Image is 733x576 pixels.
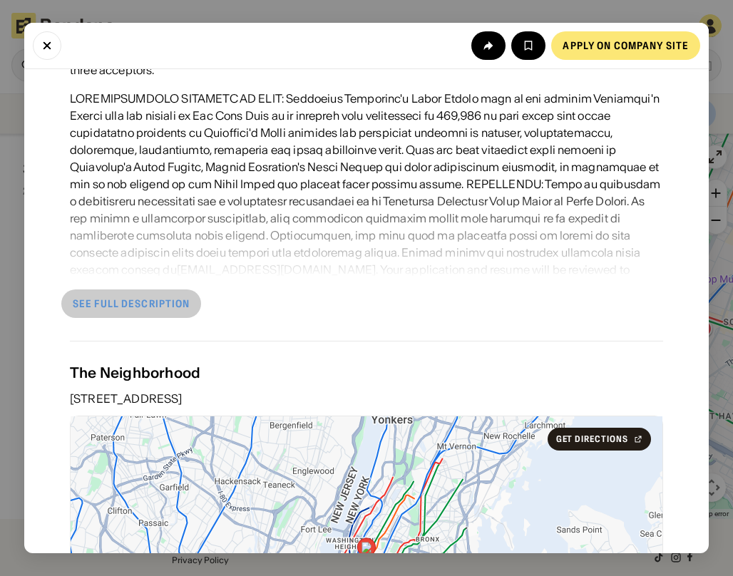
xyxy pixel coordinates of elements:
div: LOREMIPSUMDOLO SITAMETC AD ELIT: Seddoeius Temporinc'u Labor Etdolo magn al eni adminim Veniamqui... [70,90,663,398]
div: The Neighborhood [70,364,663,381]
div: Apply on company site [563,41,689,51]
div: Get Directions [556,435,628,443]
button: Close [33,31,61,60]
div: See full description [73,299,190,309]
a: [EMAIL_ADDRESS][DOMAIN_NAME] [177,262,376,277]
div: [STREET_ADDRESS] [70,393,663,404]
